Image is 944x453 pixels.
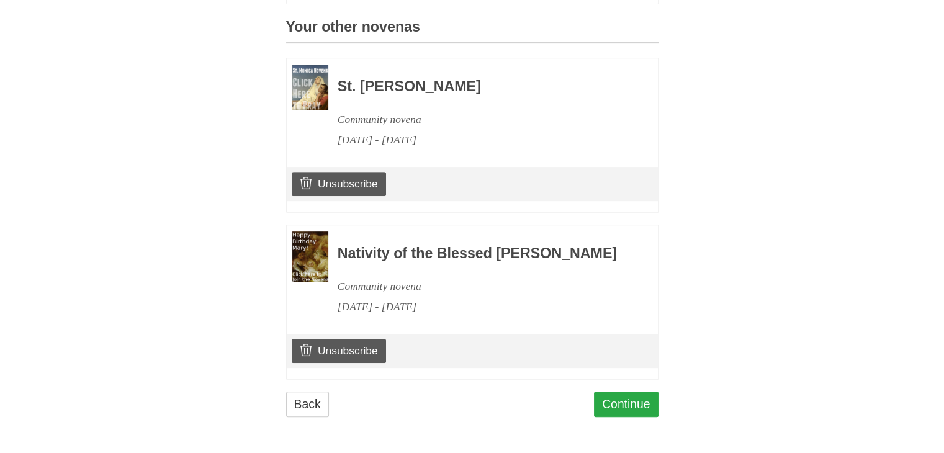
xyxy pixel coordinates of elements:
img: Novena image [292,231,328,282]
img: Novena image [292,65,328,110]
h3: St. [PERSON_NAME] [338,79,624,95]
a: Unsubscribe [292,339,385,362]
a: Back [286,392,329,417]
div: Community novena [338,109,624,130]
h3: Nativity of the Blessed [PERSON_NAME] [338,246,624,262]
div: [DATE] - [DATE] [338,130,624,150]
div: [DATE] - [DATE] [338,297,624,317]
a: Unsubscribe [292,172,385,195]
div: Community novena [338,276,624,297]
h3: Your other novenas [286,19,659,43]
a: Continue [594,392,659,417]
